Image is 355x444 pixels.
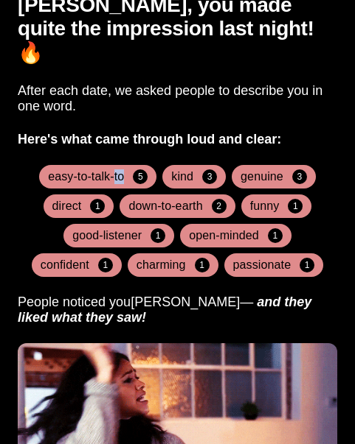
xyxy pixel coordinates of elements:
span: 3 [292,169,307,184]
h4: confident [41,258,89,272]
h3: After each date, we asked people to describe you in one word. [18,83,337,114]
h4: genuine [241,169,283,184]
h4: down-to-earth [128,199,202,214]
h4: charming [137,258,186,272]
h4: passionate [233,258,292,272]
span: 1 [300,258,314,272]
span: 1 [98,258,113,272]
span: 1 [90,199,105,214]
h3: People noticed you [PERSON_NAME] — [18,295,337,325]
span: 5 [133,169,148,184]
h4: easy-to-talk-to [48,169,124,184]
span: 1 [151,228,165,243]
i: and they liked what they saw! [18,295,311,325]
span: 2 [212,199,227,214]
span: 1 [268,228,283,243]
h4: open-minded [189,228,259,243]
h4: good-listener [72,228,142,243]
span: 3 [202,169,217,184]
span: 1 [288,199,303,214]
span: 1 [195,258,210,272]
h4: direct [52,199,82,214]
h3: Here's what came through loud and clear: [18,132,337,147]
h4: kind [171,169,193,184]
h4: funny [250,199,280,214]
